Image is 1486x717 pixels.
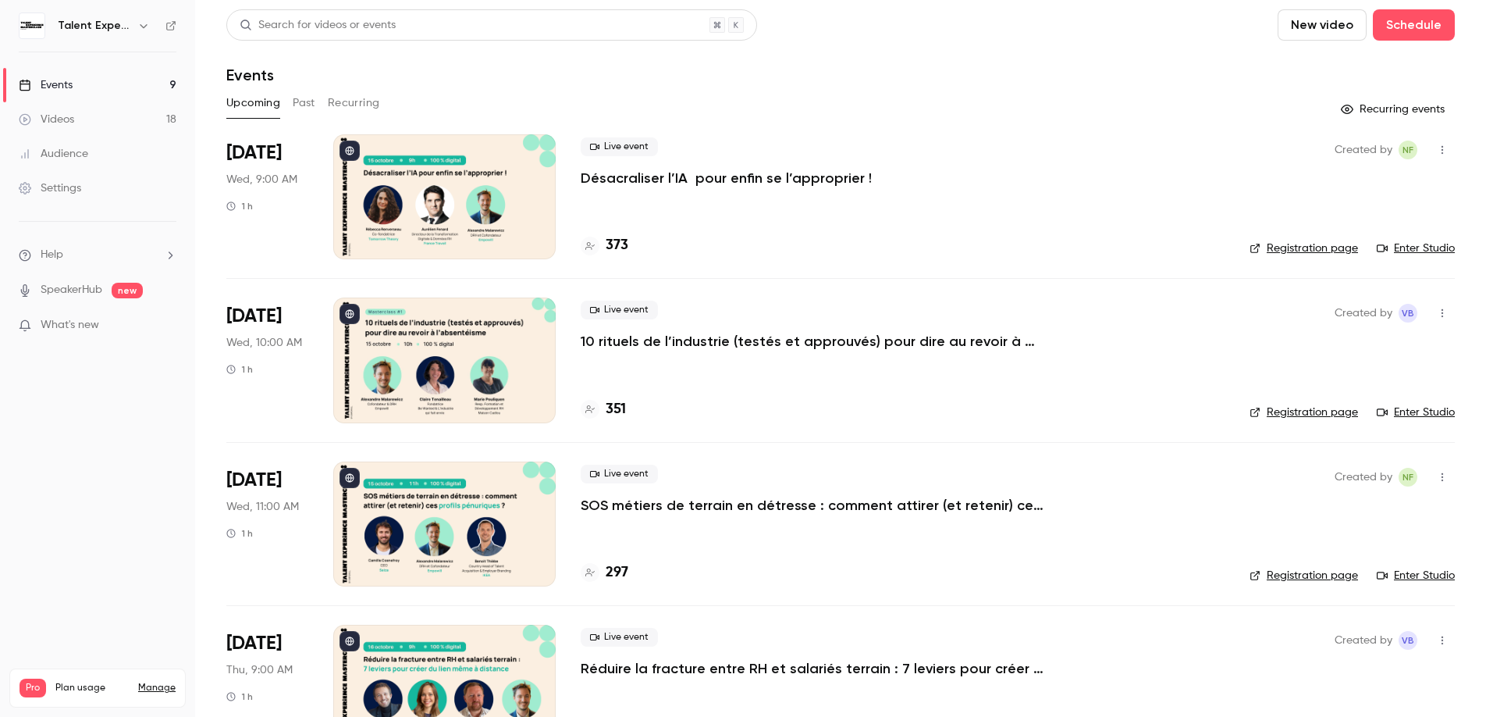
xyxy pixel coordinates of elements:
[226,172,297,187] span: Wed, 9:00 AM
[1377,405,1455,420] a: Enter Studio
[606,399,626,420] h4: 351
[581,137,658,156] span: Live event
[1399,468,1417,487] span: Noémie Forcella
[226,662,293,678] span: Thu, 9:00 AM
[19,77,73,93] div: Events
[328,91,380,116] button: Recurring
[226,690,253,703] div: 1 h
[226,499,299,515] span: Wed, 11:00 AM
[606,562,628,583] h4: 297
[1250,568,1358,583] a: Registration page
[1250,241,1358,256] a: Registration page
[19,112,74,127] div: Videos
[226,631,282,656] span: [DATE]
[293,91,315,116] button: Past
[226,468,282,493] span: [DATE]
[581,301,658,319] span: Live event
[1402,468,1413,487] span: NF
[581,465,658,483] span: Live event
[581,659,1049,678] a: Réduire la fracture entre RH et salariés terrain : 7 leviers pour créer du lien même à distance
[1335,631,1392,650] span: Created by
[1278,9,1367,41] button: New video
[19,247,176,263] li: help-dropdown-opener
[226,200,253,212] div: 1 h
[1399,631,1417,650] span: Victoire Baba
[581,628,658,647] span: Live event
[226,298,308,423] div: Oct 15 Wed, 10:00 AM (Europe/Paris)
[41,282,102,298] a: SpeakerHub
[20,13,44,38] img: Talent Experience Masterclass
[606,235,628,256] h4: 373
[1335,468,1392,487] span: Created by
[1250,405,1358,420] a: Registration page
[1402,141,1413,159] span: NF
[19,180,81,196] div: Settings
[1334,97,1455,122] button: Recurring events
[226,141,282,166] span: [DATE]
[41,317,99,334] span: What's new
[226,363,253,376] div: 1 h
[1335,141,1392,159] span: Created by
[226,462,308,587] div: Oct 15 Wed, 11:00 AM (Europe/Paris)
[19,146,88,162] div: Audience
[581,399,626,420] a: 351
[138,682,176,694] a: Manage
[1377,241,1455,256] a: Enter Studio
[226,527,253,540] div: 1 h
[158,319,176,333] iframe: Noticeable Trigger
[1373,9,1455,41] button: Schedule
[226,335,302,351] span: Wed, 10:00 AM
[1402,631,1414,650] span: VB
[581,235,628,256] a: 373
[58,18,131,34] h6: Talent Experience Masterclass
[1402,304,1414,323] span: VB
[20,679,46,697] span: Pro
[55,682,129,694] span: Plan usage
[1335,304,1392,323] span: Created by
[226,304,282,329] span: [DATE]
[41,247,63,263] span: Help
[1399,141,1417,159] span: Noémie Forcella
[112,283,143,298] span: new
[1377,568,1455,583] a: Enter Studio
[226,91,280,116] button: Upcoming
[226,134,308,259] div: Oct 15 Wed, 9:00 AM (Europe/Paris)
[581,562,628,583] a: 297
[581,169,872,187] a: Désacraliser l’IA pour enfin se l’approprier !
[226,66,274,84] h1: Events
[240,17,396,34] div: Search for videos or events
[1399,304,1417,323] span: Victoire Baba
[581,332,1049,351] a: 10 rituels de l’industrie (testés et approuvés) pour dire au revoir à l’absentéisme
[581,496,1049,515] a: SOS métiers de terrain en détresse : comment attirer (et retenir) ces profils pénuriques ?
